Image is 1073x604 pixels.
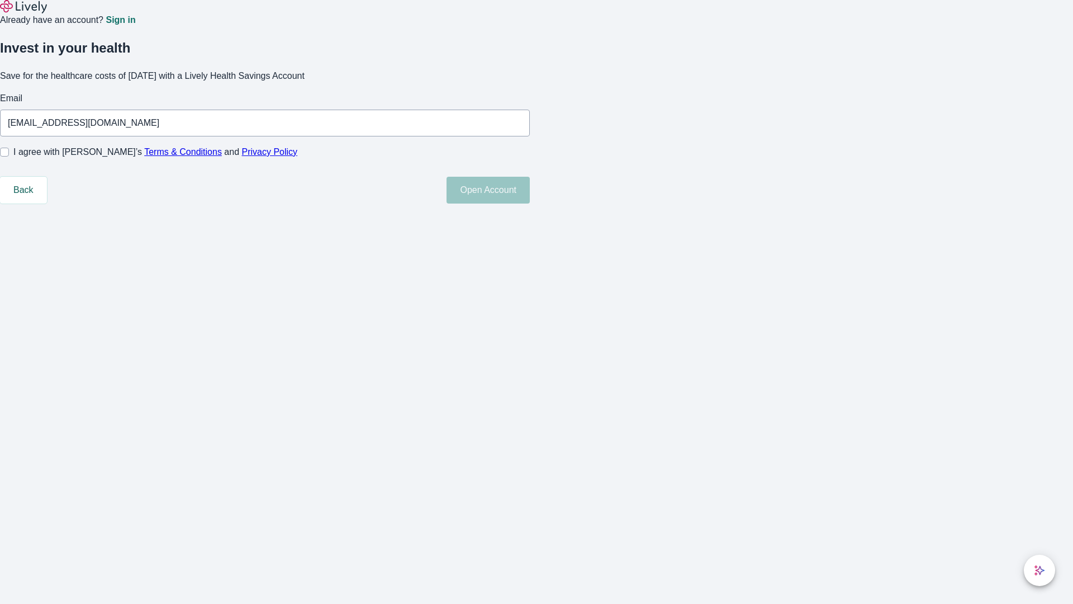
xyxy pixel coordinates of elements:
a: Sign in [106,16,135,25]
span: I agree with [PERSON_NAME]’s and [13,145,297,159]
a: Terms & Conditions [144,147,222,157]
svg: Lively AI Assistant [1034,565,1045,576]
button: chat [1024,555,1055,586]
a: Privacy Policy [242,147,298,157]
